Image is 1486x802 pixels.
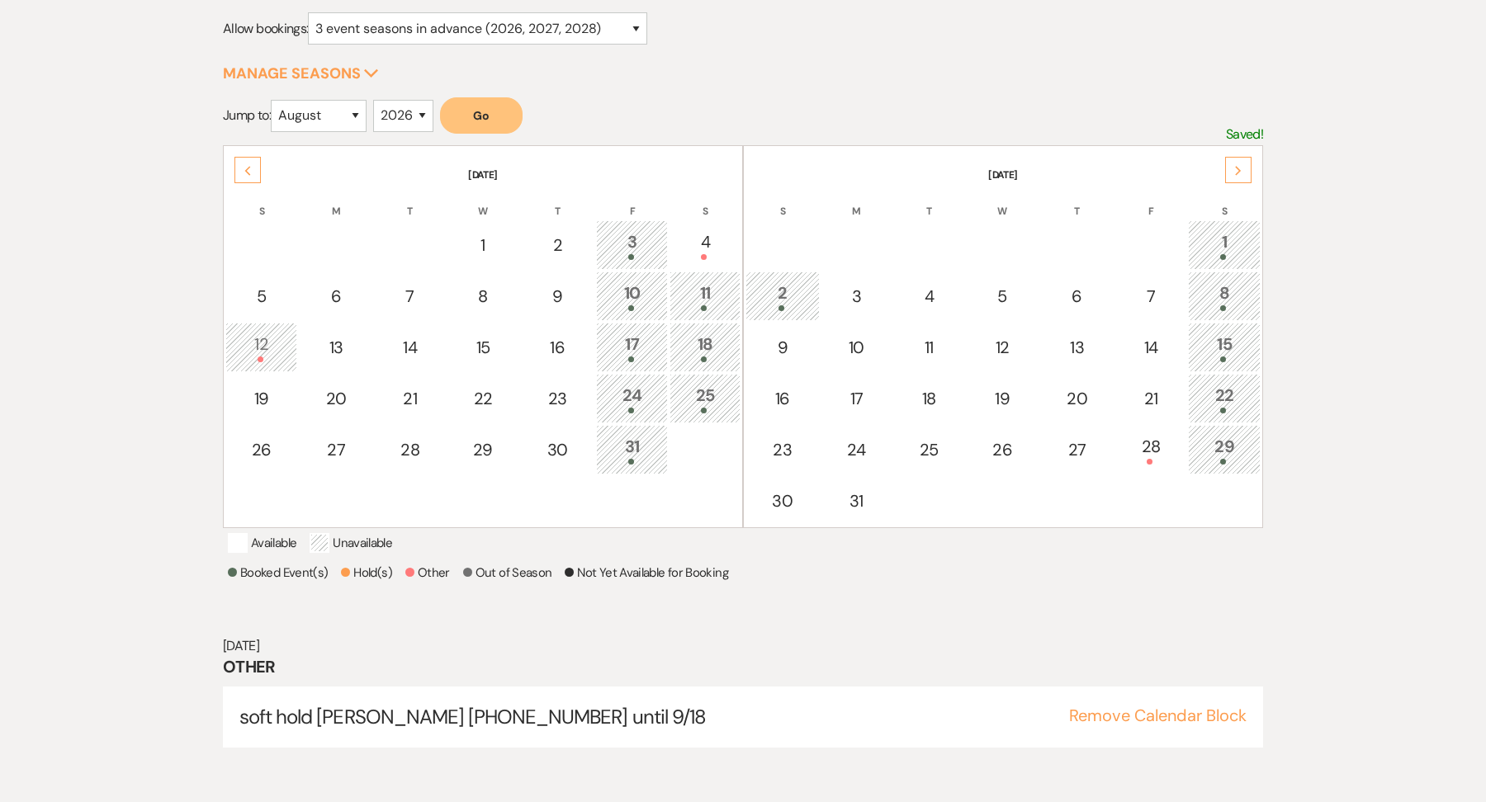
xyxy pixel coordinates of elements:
div: 31 [605,434,659,465]
div: 5 [975,284,1029,309]
th: M [299,184,372,219]
div: 24 [831,437,883,462]
p: Saved! [1226,124,1263,145]
div: 17 [605,332,659,362]
span: Allow bookings: [223,20,308,37]
div: 19 [975,386,1029,411]
div: 15 [1197,332,1252,362]
div: 30 [530,437,585,462]
div: 4 [902,284,955,309]
div: 12 [234,332,288,362]
th: T [893,184,964,219]
div: 12 [975,335,1029,360]
div: 19 [234,386,288,411]
div: 7 [384,284,437,309]
th: [DATE] [745,148,1261,182]
div: 27 [308,437,363,462]
div: 30 [755,488,811,513]
th: S [225,184,297,219]
div: 23 [530,386,585,411]
div: 14 [384,335,437,360]
th: S [1188,184,1261,219]
div: 13 [308,335,363,360]
th: F [596,184,668,219]
p: Unavailable [310,533,392,553]
div: 9 [755,335,811,360]
div: 21 [384,386,437,411]
p: Available [228,533,296,553]
div: 20 [308,386,363,411]
h6: [DATE] [223,637,1263,655]
div: 7 [1124,284,1177,309]
div: 22 [1197,383,1252,413]
div: 5 [234,284,288,309]
th: [DATE] [225,148,741,182]
p: Other [405,563,450,583]
div: 15 [456,335,509,360]
div: 29 [1197,434,1252,465]
div: 6 [308,284,363,309]
th: T [1040,184,1114,219]
p: Not Yet Available for Booking [565,563,727,583]
th: S [745,184,820,219]
div: 1 [1197,229,1252,260]
span: soft hold [PERSON_NAME] [PHONE_NUMBER] until 9/18 [239,704,706,729]
p: Out of Season [463,563,552,583]
div: 27 [1049,437,1105,462]
div: 3 [831,284,883,309]
div: 6 [1049,284,1105,309]
button: Remove Calendar Block [1069,707,1247,724]
div: 18 [679,332,731,362]
div: 8 [1197,281,1252,311]
div: 1 [456,233,509,257]
span: Jump to: [223,106,271,124]
th: F [1115,184,1186,219]
button: Go [440,97,523,134]
div: 24 [605,383,659,413]
div: 18 [902,386,955,411]
div: 9 [530,284,585,309]
th: T [375,184,446,219]
div: 28 [1124,434,1177,465]
div: 17 [831,386,883,411]
th: M [821,184,892,219]
div: 11 [679,281,731,311]
div: 31 [831,488,883,513]
div: 22 [456,386,509,411]
th: W [966,184,1039,219]
div: 13 [1049,335,1105,360]
div: 23 [755,437,811,462]
th: W [447,184,518,219]
div: 14 [1124,335,1177,360]
div: 10 [831,335,883,360]
p: Hold(s) [341,563,392,583]
h3: Other [223,655,1263,678]
p: Booked Event(s) [228,563,328,583]
div: 29 [456,437,509,462]
div: 26 [234,437,288,462]
div: 4 [679,229,731,260]
div: 26 [975,437,1029,462]
div: 16 [755,386,811,411]
th: S [670,184,741,219]
div: 20 [1049,386,1105,411]
div: 2 [755,281,811,311]
button: Manage Seasons [223,66,379,81]
div: 16 [530,335,585,360]
div: 2 [530,233,585,257]
div: 3 [605,229,659,260]
div: 10 [605,281,659,311]
div: 25 [902,437,955,462]
div: 8 [456,284,509,309]
div: 21 [1124,386,1177,411]
div: 28 [384,437,437,462]
div: 11 [902,335,955,360]
th: T [521,184,594,219]
div: 25 [679,383,731,413]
